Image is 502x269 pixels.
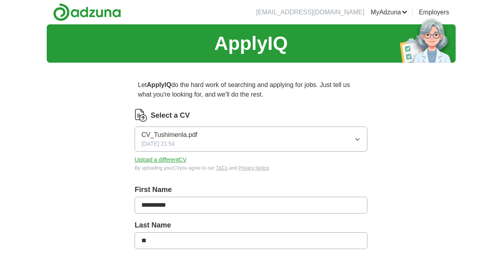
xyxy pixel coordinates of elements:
[135,109,147,122] img: CV Icon
[151,110,190,121] label: Select a CV
[238,165,269,171] a: Privacy Notice
[141,140,175,148] span: [DATE] 21:54
[135,77,367,103] p: Let do the hard work of searching and applying for jobs. Just tell us what you're looking for, an...
[147,81,171,88] strong: ApplyIQ
[256,8,364,17] li: [EMAIL_ADDRESS][DOMAIN_NAME]
[135,184,367,195] label: First Name
[141,130,197,140] span: CV_Tushimenla.pdf
[216,165,228,171] a: T&Cs
[135,127,367,152] button: CV_Tushimenla.pdf[DATE] 21:54
[135,164,367,172] div: By uploading your CV you agree to our and .
[419,8,449,17] a: Employers
[135,156,187,164] button: Upload a differentCV
[214,29,288,58] h1: ApplyIQ
[135,220,367,231] label: Last Name
[371,8,407,17] a: MyAdzuna
[53,3,121,21] img: Adzuna logo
